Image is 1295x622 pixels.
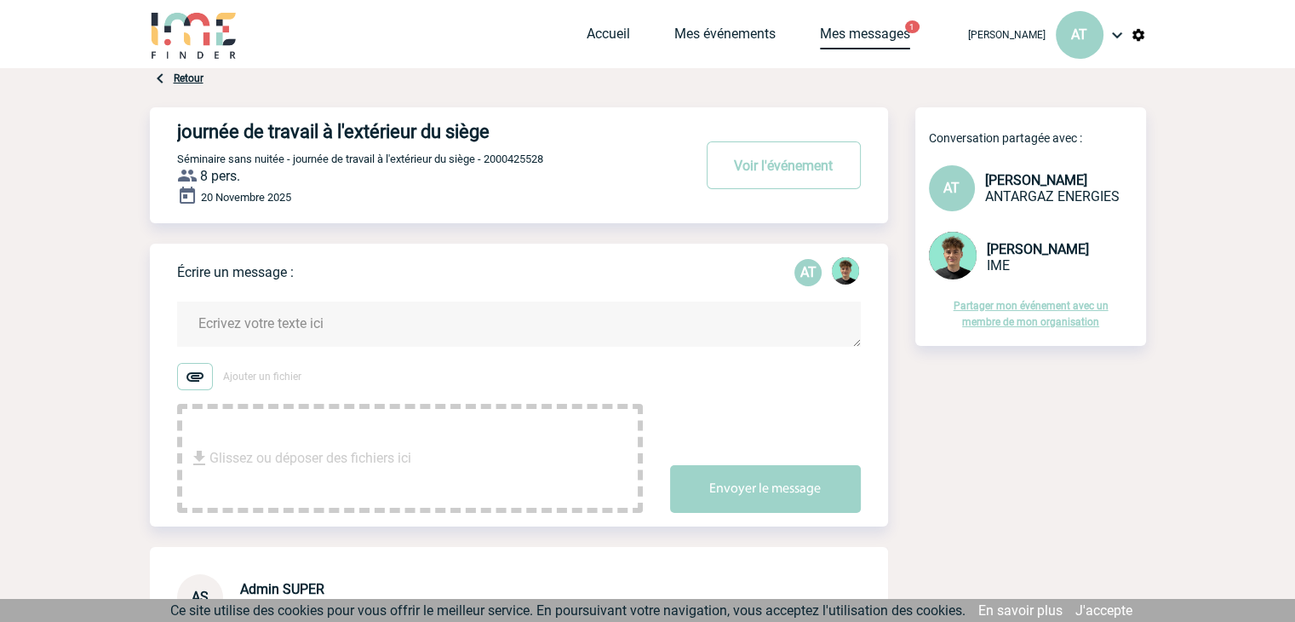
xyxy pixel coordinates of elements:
span: ANTARGAZ ENERGIES [985,188,1120,204]
span: [PERSON_NAME] [987,241,1089,257]
span: 20 Novembre 2025 [201,191,291,204]
a: Retour [174,72,203,84]
span: AS [192,589,209,605]
a: Mes événements [674,26,776,49]
div: Ambroise TURCAT [794,259,822,286]
span: Séminaire sans nuitée - journée de travail à l'extérieur du siège - 2000425528 [177,153,543,165]
span: AT [1071,26,1087,43]
a: Mes messages [820,26,910,49]
a: En savoir plus [978,602,1063,619]
p: Conversation partagée avec : [929,131,1146,145]
img: IME-Finder [150,10,238,59]
h4: journée de travail à l'extérieur du siège [177,121,641,142]
button: Envoyer le message [670,465,861,513]
span: Admin SUPER [240,581,324,597]
p: Écrire un message : [177,264,294,280]
span: AT [943,180,960,196]
button: Voir l'événement [707,141,861,189]
a: J'accepte [1075,602,1132,619]
span: IME [987,257,1010,274]
button: 1 [905,20,920,33]
a: Partager mon événement avec un membre de mon organisation [954,300,1109,328]
span: [PERSON_NAME] [985,172,1087,188]
img: 131612-0.png [929,232,977,279]
span: Ce site utilise des cookies pour vous offrir le meilleur service. En poursuivant votre navigation... [170,602,966,619]
span: Glissez ou déposer des fichiers ici [209,416,411,501]
a: Accueil [587,26,630,49]
p: AT [794,259,822,286]
span: Ajouter un fichier [223,371,301,383]
img: 131612-0.png [832,257,859,285]
span: 8 pers. [200,168,240,184]
span: [PERSON_NAME] [968,29,1046,41]
div: Victor KALB [832,257,859,288]
img: file_download.svg [189,448,209,469]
